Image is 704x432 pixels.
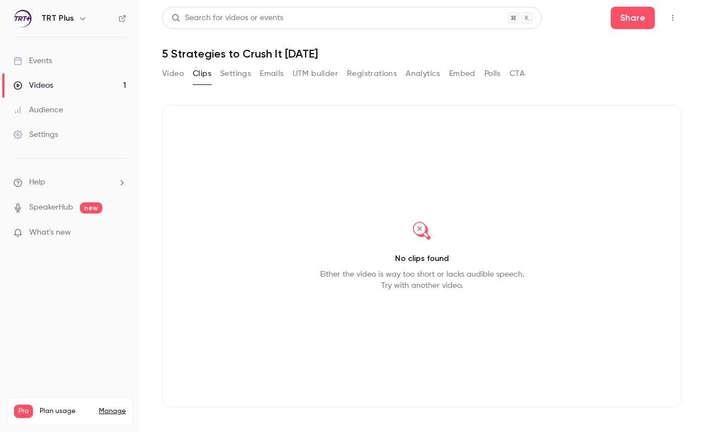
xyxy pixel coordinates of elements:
button: Polls [484,65,501,83]
span: Help [29,177,45,188]
div: Audience [13,105,63,116]
div: Videos [13,80,53,91]
span: Plan usage [40,407,92,416]
div: Settings [13,129,58,140]
span: new [80,202,102,213]
button: CTA [510,65,525,83]
button: Settings [220,65,251,83]
button: Emails [260,65,283,83]
button: Registrations [347,65,397,83]
button: Video [162,65,184,83]
div: Events [13,55,52,67]
li: help-dropdown-opener [13,177,126,188]
button: UTM builder [293,65,338,83]
a: Manage [99,407,126,416]
button: Top Bar Actions [664,9,682,27]
span: What's new [29,227,71,239]
div: Search for videos or events [172,12,283,24]
button: Clips [193,65,211,83]
h1: 5 Strategies to Crush It [DATE] [162,47,682,60]
button: Analytics [406,65,440,83]
h6: TRT Plus [41,13,74,24]
a: SpeakerHub [29,202,73,213]
iframe: Noticeable Trigger [113,228,126,238]
p: No clips found [395,253,449,264]
p: Either the video is way too short or lacks audible speech. Try with another video. [320,269,524,291]
span: Pro [14,405,33,418]
img: TRT Plus [14,10,32,27]
button: Share [611,7,655,29]
button: Embed [449,65,475,83]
